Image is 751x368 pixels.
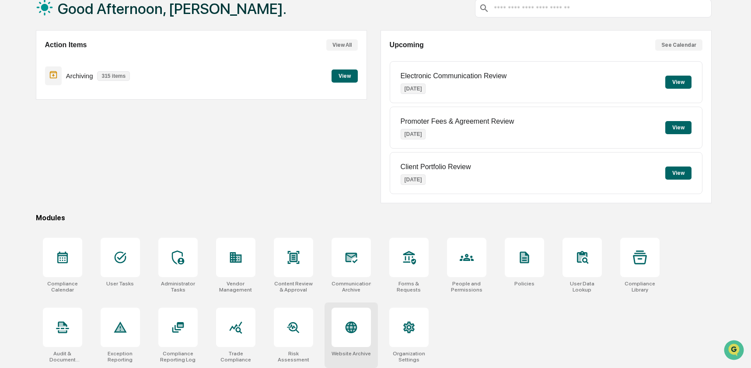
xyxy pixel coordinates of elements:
div: Organization Settings [389,351,429,363]
div: User Tasks [106,281,134,287]
a: 🖐️Preclearance [5,107,60,122]
div: Compliance Calendar [43,281,82,293]
button: View [332,69,358,83]
div: Policies [514,281,534,287]
button: See Calendar [655,39,702,51]
div: Content Review & Approval [274,281,313,293]
span: Preclearance [17,110,56,119]
p: [DATE] [401,129,426,139]
span: Data Lookup [17,127,55,135]
div: Audit & Document Logs [43,351,82,363]
div: Trade Compliance [216,351,255,363]
p: Electronic Communication Review [401,72,507,80]
div: Communications Archive [332,281,371,293]
span: Attestations [72,110,108,119]
button: View [665,76,692,89]
p: [DATE] [401,174,426,185]
button: View [665,121,692,134]
div: Administrator Tasks [158,281,198,293]
div: Website Archive [332,351,371,357]
button: View [665,167,692,180]
div: User Data Lookup [562,281,602,293]
a: Powered byPylon [62,148,106,155]
div: We're available if you need us! [30,76,111,83]
p: Client Portfolio Review [401,163,471,171]
p: 315 items [97,71,130,81]
div: Forms & Requests [389,281,429,293]
p: Promoter Fees & Agreement Review [401,118,514,125]
h2: Action Items [45,41,87,49]
div: Exception Reporting [101,351,140,363]
div: Vendor Management [216,281,255,293]
button: View All [326,39,358,51]
p: [DATE] [401,83,426,94]
div: 🖐️ [9,111,16,118]
span: Pylon [87,148,106,155]
iframe: Open customer support [723,339,747,363]
p: How can we help? [9,18,159,32]
img: 1746055101610-c473b297-6a78-478c-a979-82029cc54cd1 [9,67,24,83]
p: Archiving [66,72,93,80]
div: 🗄️ [63,111,70,118]
a: 🔎Data Lookup [5,123,59,139]
a: 🗄️Attestations [60,107,112,122]
div: Risk Assessment [274,351,313,363]
button: Start new chat [149,69,159,80]
div: 🔎 [9,128,16,135]
div: Compliance Library [620,281,660,293]
a: View [332,71,358,80]
h2: Upcoming [390,41,424,49]
div: People and Permissions [447,281,486,293]
div: Start new chat [30,67,143,76]
div: Compliance Reporting Log [158,351,198,363]
div: Modules [36,214,712,222]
